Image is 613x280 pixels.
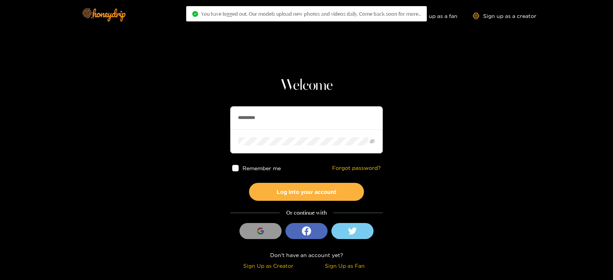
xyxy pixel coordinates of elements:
[308,261,381,270] div: Sign Up as Fan
[473,13,536,19] a: Sign up as a creator
[230,208,383,217] div: Or continue with
[243,165,281,171] span: Remember me
[405,13,457,19] a: Sign up as a fan
[332,165,381,171] a: Forgot password?
[249,183,364,201] button: Log into your account
[230,251,383,259] div: Don't have an account yet?
[230,77,383,95] h1: Welcome
[192,11,198,17] span: check-circle
[232,261,305,270] div: Sign Up as Creator
[201,11,421,17] span: You have logged out. Our models upload new photos and videos daily. Come back soon for more..
[370,139,375,144] span: eye-invisible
